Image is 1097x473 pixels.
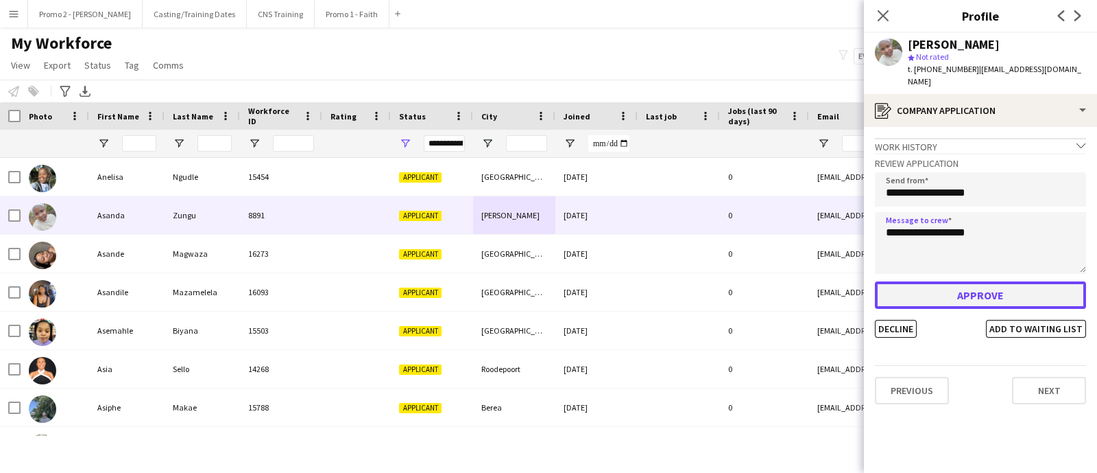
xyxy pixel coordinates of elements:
span: City [481,111,497,122]
span: Joined [564,111,590,122]
span: Last job [646,111,677,122]
input: Email Filter Input [842,135,1075,152]
span: View [11,59,30,71]
img: Anelisa Ngudle [29,165,56,192]
h3: Profile [864,7,1097,25]
span: Not rated [916,51,949,62]
div: [EMAIL_ADDRESS][DOMAIN_NAME] [809,312,1083,349]
a: Export [38,56,76,74]
button: Promo 1 - Faith [315,1,389,27]
div: [DATE] [555,427,638,465]
div: 14268 [240,350,322,388]
div: [DATE] [555,196,638,234]
div: Asiphe [89,389,165,426]
button: Open Filter Menu [173,137,185,150]
button: CNS Training [247,1,315,27]
div: [EMAIL_ADDRESS][DOMAIN_NAME] [809,350,1083,388]
span: Applicant [399,249,442,259]
button: Casting/Training Dates [143,1,247,27]
div: [GEOGRAPHIC_DATA] [473,158,555,196]
span: Applicant [399,326,442,336]
div: Mthatha [473,427,555,465]
span: Applicant [399,172,442,183]
div: Magwaza [165,235,240,273]
div: [EMAIL_ADDRESS][DOMAIN_NAME] [809,273,1083,311]
div: Work history [875,138,1086,153]
img: Asande Magwaza [29,242,56,269]
button: Open Filter Menu [248,137,261,150]
div: [PERSON_NAME] [473,196,555,234]
a: Status [79,56,117,74]
input: First Name Filter Input [122,135,156,152]
div: [EMAIL_ADDRESS][DOMAIN_NAME] [809,427,1083,465]
div: Asemahle [89,312,165,349]
div: [DATE] [555,350,638,388]
div: 0 [720,389,809,426]
span: Applicant [399,211,442,221]
span: Last Name [173,111,213,122]
span: Jobs (last 90 days) [728,106,784,126]
input: City Filter Input [506,135,547,152]
h3: Review Application [875,157,1086,170]
div: Asiphesona [89,427,165,465]
button: Everyone11,192 [854,48,926,65]
span: Export [44,59,71,71]
input: Last Name Filter Input [197,135,232,152]
button: Open Filter Menu [564,137,576,150]
span: t. [PHONE_NUMBER] [908,64,979,74]
span: Applicant [399,403,442,413]
div: [EMAIL_ADDRESS][DOMAIN_NAME] [809,389,1083,426]
span: Comms [153,59,184,71]
span: Status [84,59,111,71]
div: 0 [720,196,809,234]
div: 8891 [240,196,322,234]
div: 15503 [240,312,322,349]
div: [GEOGRAPHIC_DATA] [473,273,555,311]
span: | [EMAIL_ADDRESS][DOMAIN_NAME] [908,64,1081,86]
div: 16273 [240,235,322,273]
span: Workforce ID [248,106,298,126]
div: Berea [473,389,555,426]
span: My Workforce [11,33,112,54]
div: [EMAIL_ADDRESS][DOMAIN_NAME] [809,196,1083,234]
div: Anelisa [89,158,165,196]
div: Asande [89,235,165,273]
button: Add to waiting list [986,320,1086,338]
img: Asandile Mazamelela [29,280,56,308]
div: [DATE] [555,273,638,311]
a: Tag [119,56,145,74]
button: Previous [875,377,949,404]
span: First Name [97,111,139,122]
div: 15454 [240,158,322,196]
img: Asemahle Biyana [29,319,56,346]
div: Mazamelela [165,273,240,311]
div: Mampofu [165,427,240,465]
div: 0 [720,235,809,273]
div: [EMAIL_ADDRESS][DOMAIN_NAME] [809,235,1083,273]
span: Tag [125,59,139,71]
div: [GEOGRAPHIC_DATA] [473,235,555,273]
div: Makae [165,389,240,426]
span: Rating [330,111,357,122]
span: Applicant [399,365,442,375]
div: [DATE] [555,312,638,349]
div: [DATE] [555,389,638,426]
div: [DATE] [555,235,638,273]
span: Email [817,111,839,122]
div: 0 [720,312,809,349]
div: 0 [720,350,809,388]
div: Company application [864,94,1097,127]
a: Comms [147,56,189,74]
button: Next [1012,377,1086,404]
div: Biyana [165,312,240,349]
app-action-btn: Advanced filters [57,83,73,100]
div: 13766 [240,427,322,465]
button: Open Filter Menu [399,137,411,150]
img: Asia Sello [29,357,56,384]
input: Joined Filter Input [588,135,629,152]
div: [EMAIL_ADDRESS][DOMAIN_NAME] [809,158,1083,196]
div: 16093 [240,273,322,311]
button: Open Filter Menu [481,137,494,150]
img: Asanda Zungu [29,203,56,231]
div: Ngudle [165,158,240,196]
